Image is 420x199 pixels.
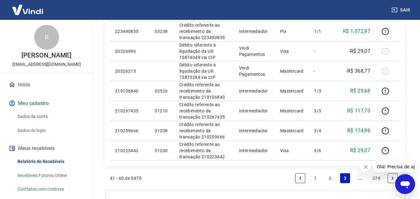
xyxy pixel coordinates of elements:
[314,28,332,34] p: 1/1
[280,28,304,34] p: Pix
[239,128,270,134] p: Intermediador
[115,108,145,114] p: 210267435
[115,147,145,154] p: 210223442
[346,67,370,75] p: -R$ 368,77
[7,0,48,19] img: Vindi
[360,161,371,172] iframe: Fechar mensagem
[155,28,169,34] p: 33238
[179,62,229,80] p: Débito referente à liquidação da UR 15873284 via CIP
[325,173,335,183] a: Page 2
[115,88,145,94] p: 219106840
[350,147,370,154] p: R$ 29,07
[15,155,85,168] a: Relatório de Recebíveis
[179,42,229,61] p: Débito referente à liquidação da UR 15874049 via CIP
[115,28,145,34] p: 223490855
[350,87,370,95] p: R$ 29,68
[21,52,71,59] p: [PERSON_NAME]
[179,121,229,140] p: Crédito referente ao recebimento da transação 210259666
[239,45,270,57] p: Vindi Pagamentos
[239,147,270,154] p: Intermediador
[280,48,304,54] p: Visa
[347,127,371,134] p: R$ 174,96
[15,169,85,182] a: Recebíveis Futuros Online
[373,160,415,172] iframe: Mensagem da empresa
[155,128,169,134] p: 31208
[15,110,85,123] a: Dados da conta
[15,183,85,196] a: Contratos com credores
[314,88,332,94] p: 1/3
[293,171,400,186] ul: Pagination
[347,107,371,115] p: R$ 117,70
[179,82,229,100] p: Crédito referente ao recebimento da transação 219106840
[179,22,229,41] p: Crédito referente ao recebimento da transação 223490855
[280,88,304,94] p: Mastercard
[115,68,145,74] p: 20326215
[110,175,141,181] p: 41 - 60 de 5470
[155,108,169,114] p: 31210
[388,173,398,183] a: Next page
[179,102,229,120] p: Crédito referente ao recebimento da transação 210267435
[34,25,59,50] div: R
[12,61,81,68] p: [EMAIL_ADDRESS][DOMAIN_NAME]
[155,88,169,94] p: 32526
[239,28,270,34] p: Intermediador
[295,173,305,183] a: Previous page
[7,78,85,92] a: Início
[239,108,270,114] p: Intermediador
[239,88,270,94] p: Intermediador
[390,4,413,16] button: Sair
[395,174,415,194] iframe: Botão para abrir a janela de mensagens
[7,142,85,155] button: Meus recebíveis
[314,48,332,54] p: -
[115,48,145,54] p: 20326996
[115,128,145,134] p: 210259666
[280,108,304,114] p: Mastercard
[370,173,383,183] a: Page 274
[343,28,370,35] p: R$ 1.072,97
[314,128,332,134] p: 3/4
[280,128,304,134] p: Mastercard
[280,68,304,74] p: Mastercard
[15,124,85,137] a: Dados de login
[239,65,270,77] p: Vindi Pagamentos
[340,173,350,183] a: Page 3 is your current page
[349,47,371,55] p: -R$ 29,07
[314,147,332,154] p: 3/6
[155,147,169,154] p: 31200
[4,4,52,9] span: Olá! Precisa de ajuda?
[310,173,320,183] a: Page 1
[280,147,304,154] p: Visa
[314,108,332,114] p: 3/3
[179,141,229,160] p: Crédito referente ao recebimento da transação 210223442
[314,68,332,74] p: -
[355,173,365,183] a: Jump forward
[7,97,85,110] button: Meu cadastro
